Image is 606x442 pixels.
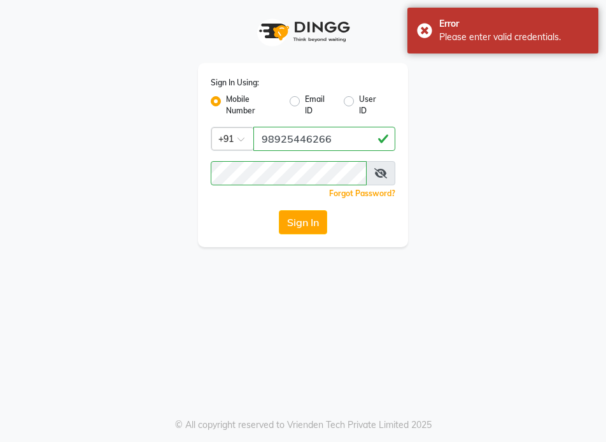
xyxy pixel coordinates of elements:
[439,31,589,44] div: Please enter valid credentials.
[305,94,334,117] label: Email ID
[252,13,354,50] img: logo1.svg
[359,94,385,117] label: User ID
[329,189,395,198] a: Forgot Password?
[253,127,395,151] input: Username
[211,77,259,89] label: Sign In Using:
[279,210,327,234] button: Sign In
[211,161,367,185] input: Username
[439,17,589,31] div: Error
[226,94,279,117] label: Mobile Number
